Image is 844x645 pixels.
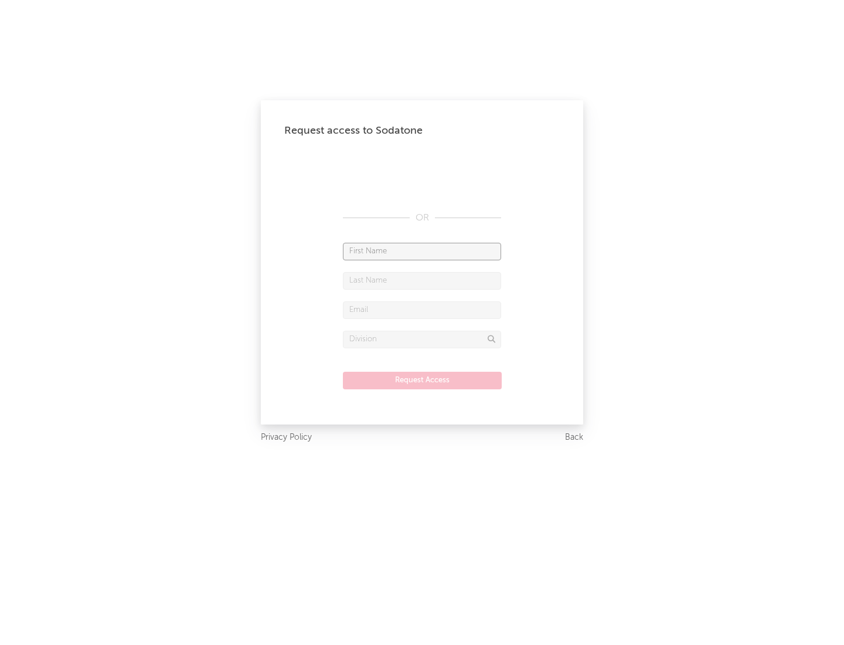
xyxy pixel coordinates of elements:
[343,211,501,225] div: OR
[261,430,312,445] a: Privacy Policy
[343,272,501,290] input: Last Name
[343,301,501,319] input: Email
[343,243,501,260] input: First Name
[284,124,560,138] div: Request access to Sodatone
[565,430,583,445] a: Back
[343,331,501,348] input: Division
[343,372,502,389] button: Request Access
